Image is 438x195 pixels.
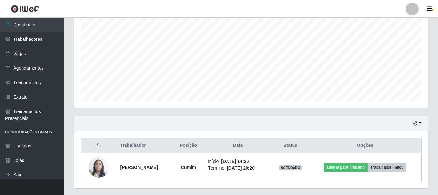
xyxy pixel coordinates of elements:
th: Status [272,138,309,153]
th: Data [204,138,272,153]
th: Trabalhador [116,138,173,153]
li: Início: [208,158,268,165]
time: [DATE] 20:20 [227,165,255,171]
button: Trabalhador Faltou [368,163,406,172]
li: Término: [208,165,268,172]
th: Posição [173,138,204,153]
img: CoreUI Logo [11,5,39,13]
strong: Cumim [181,165,196,170]
button: Liberar para Trabalho [324,163,368,172]
strong: [PERSON_NAME] [120,165,158,170]
span: AGENDADO [279,165,302,170]
th: Opções [309,138,422,153]
img: 1731799936627.jpeg [89,154,109,181]
time: [DATE] 14:20 [221,159,249,164]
